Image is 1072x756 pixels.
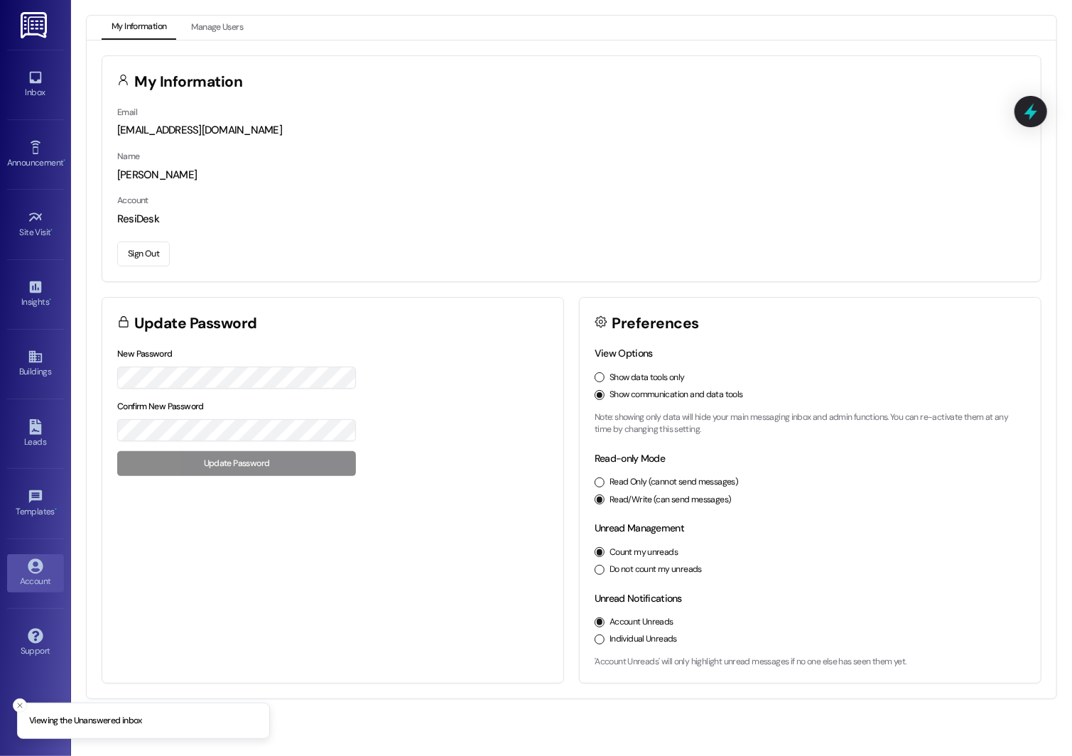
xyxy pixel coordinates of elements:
[21,12,50,38] img: ResiDesk Logo
[29,715,142,728] p: Viewing the Unanswered inbox
[7,485,64,523] a: Templates •
[7,275,64,313] a: Insights •
[595,411,1026,436] p: Note: showing only data will hide your main messaging inbox and admin functions. You can re-activ...
[117,123,1026,138] div: [EMAIL_ADDRESS][DOMAIN_NAME]
[7,624,64,662] a: Support
[117,401,204,412] label: Confirm New Password
[49,295,51,305] span: •
[610,633,677,646] label: Individual Unreads
[13,698,27,713] button: Close toast
[102,16,176,40] button: My Information
[610,372,685,384] label: Show data tools only
[595,452,665,465] label: Read-only Mode
[51,225,53,235] span: •
[595,592,682,605] label: Unread Notifications
[135,75,243,90] h3: My Information
[117,348,173,360] label: New Password
[595,522,684,534] label: Unread Management
[610,476,738,489] label: Read Only (cannot send messages)
[117,107,137,118] label: Email
[7,415,64,453] a: Leads
[7,205,64,244] a: Site Visit •
[181,16,253,40] button: Manage Users
[610,389,743,401] label: Show communication and data tools
[610,563,702,576] label: Do not count my unreads
[117,168,1026,183] div: [PERSON_NAME]
[610,546,678,559] label: Count my unreads
[7,65,64,104] a: Inbox
[595,656,1026,669] p: 'Account Unreads' will only highlight unread messages if no one else has seen them yet.
[117,151,140,162] label: Name
[135,316,257,331] h3: Update Password
[595,347,653,360] label: View Options
[117,195,148,206] label: Account
[7,554,64,593] a: Account
[63,156,65,166] span: •
[610,616,673,629] label: Account Unreads
[117,212,1026,227] div: ResiDesk
[610,494,732,507] label: Read/Write (can send messages)
[55,504,57,514] span: •
[117,242,170,266] button: Sign Out
[7,345,64,383] a: Buildings
[612,316,699,331] h3: Preferences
